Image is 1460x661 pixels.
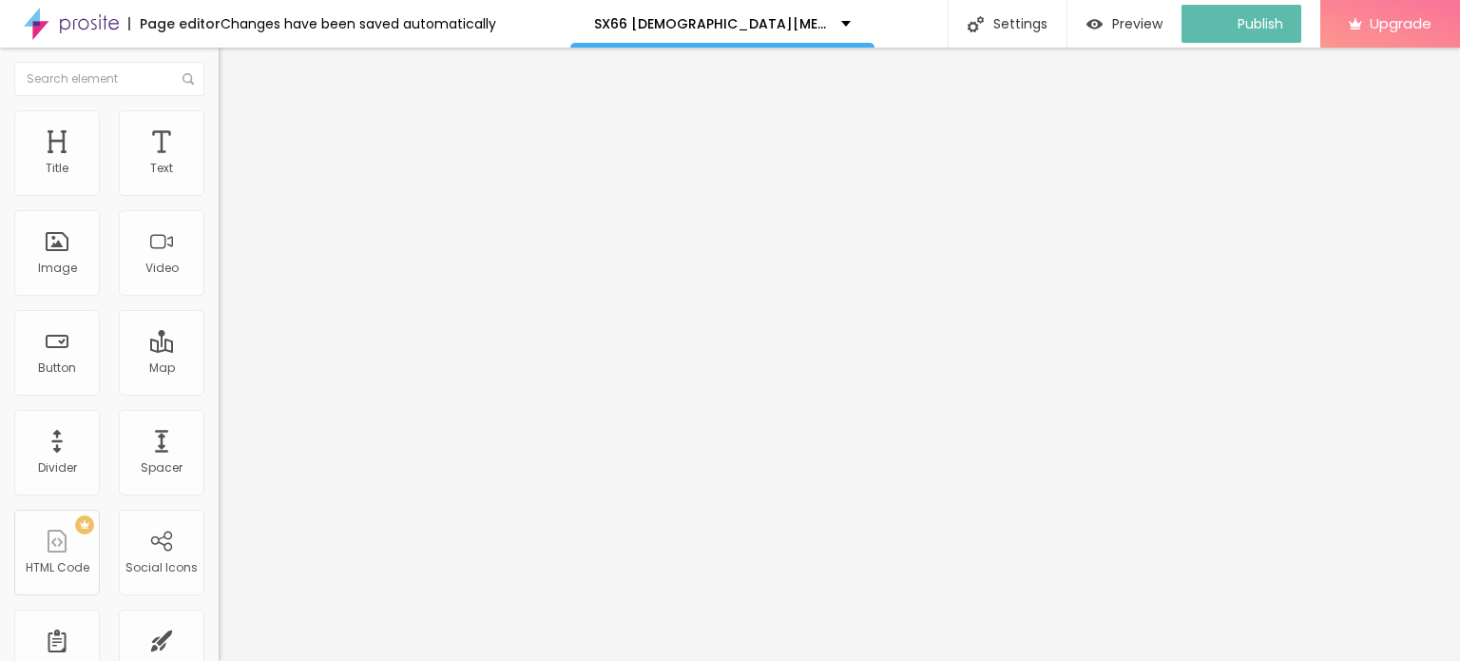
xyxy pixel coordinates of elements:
iframe: Editor [219,48,1460,661]
div: Video [145,262,179,275]
div: Text [150,162,173,175]
div: Divider [38,461,77,475]
span: Publish [1238,16,1283,31]
img: Icone [968,16,984,32]
button: Preview [1067,5,1181,43]
img: view-1.svg [1086,16,1103,32]
div: Changes have been saved automatically [221,17,496,30]
div: Spacer [141,461,182,475]
p: SX66 [DEMOGRAPHIC_DATA][MEDICAL_DATA] [GEOGRAPHIC_DATA] (Official™) - Is It Worth the Hype? [594,17,827,30]
div: Title [46,162,68,175]
span: Upgrade [1370,15,1431,31]
div: HTML Code [26,561,89,574]
div: Social Icons [125,561,198,574]
button: Publish [1181,5,1301,43]
div: Map [149,361,175,375]
div: Image [38,262,77,275]
input: Search element [14,62,204,96]
img: Icone [182,73,194,85]
span: Preview [1112,16,1162,31]
div: Page editor [128,17,221,30]
div: Button [38,361,76,375]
